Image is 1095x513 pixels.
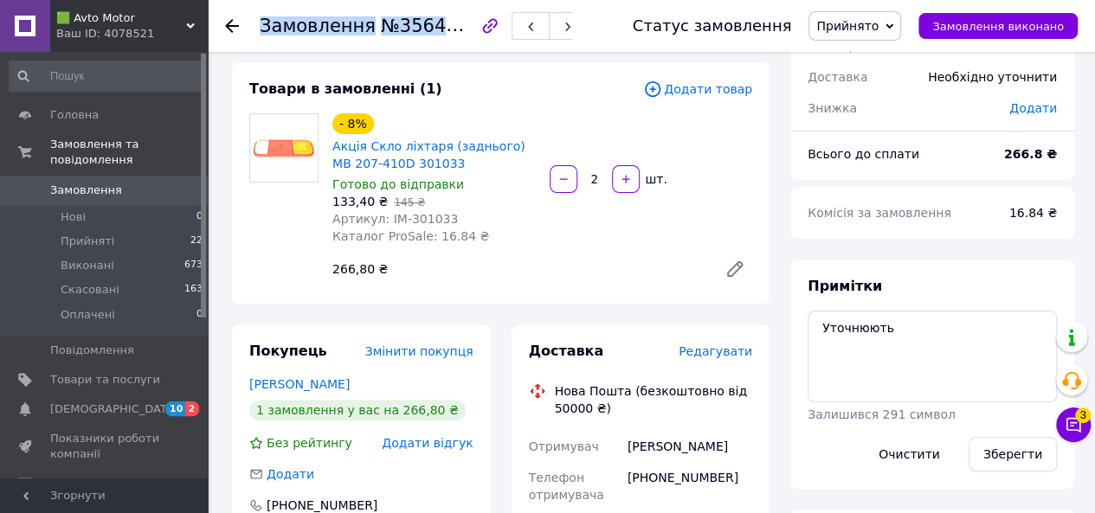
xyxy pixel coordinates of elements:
span: Показники роботи компанії [50,431,160,462]
textarea: Уточнюють [808,311,1057,402]
span: Залишився 291 символ [808,407,956,421]
a: Редагувати [718,252,752,286]
span: 22 [190,234,203,249]
span: Телефон отримувача [529,471,604,502]
span: Додати товар [643,80,752,99]
span: Товари та послуги [50,372,160,388]
span: Артикул: ІМ-301033 [332,212,458,226]
div: 1 замовлення у вас на 266,80 ₴ [249,400,466,420]
span: Редагувати [679,344,752,358]
span: Замовлення [50,183,122,198]
span: 133,40 ₴ [332,195,388,208]
span: Замовлення виконано [932,20,1064,33]
span: Замовлення [260,16,376,36]
span: Замовлення та повідомлення [50,137,208,168]
span: Нові [61,209,86,225]
span: Знижка [808,101,857,115]
b: 266.8 ₴ [1004,147,1057,161]
span: 0 [196,307,203,323]
span: Каталог ProSale: 16.84 ₴ [332,229,489,243]
span: 3 [1075,407,1091,423]
div: Повернутися назад [225,17,239,35]
span: Прийнято [816,19,879,33]
span: 🟩 Avto Motor [56,10,186,26]
input: Пошук [9,61,204,92]
span: Оплачені [61,307,115,323]
span: 673 [184,258,203,273]
span: Додати [267,467,314,481]
span: Готово до відправки [332,177,464,191]
span: Покупець [249,343,327,359]
span: Отримувач [529,439,599,453]
span: Виконані [61,258,114,273]
a: [PERSON_NAME] [249,377,350,391]
span: №356433823 [381,15,504,36]
span: Змінити покупця [365,344,473,358]
span: Прийняті [61,234,114,249]
span: 16.84 ₴ [1009,206,1057,220]
span: 10 [165,401,185,416]
div: Статус замовлення [633,17,792,35]
span: Без рейтингу [267,436,352,450]
span: Головна [50,107,99,123]
div: - 8% [332,113,374,134]
div: Нова Пошта (безкоштовно від 50000 ₴) [551,382,757,417]
div: Необхідно уточнити [918,58,1067,96]
div: шт. [641,170,669,188]
button: Зберегти [969,437,1057,471]
span: 163 [184,282,203,298]
div: [PHONE_NUMBER] [624,462,756,510]
span: Відгуки [50,477,95,492]
div: Ваш ID: 4078521 [56,26,208,42]
span: Скасовані [61,282,119,298]
span: Всього до сплати [808,147,919,161]
span: [DEMOGRAPHIC_DATA] [50,401,178,417]
span: Доставка [808,70,867,84]
span: 0 [196,209,203,225]
span: Примітки [808,278,882,294]
button: Очистити [864,437,955,471]
div: 266,80 ₴ [325,257,711,281]
button: Замовлення виконано [918,13,1078,39]
button: Чат з покупцем3 [1056,407,1091,442]
span: 1 товар [808,39,856,53]
span: Додати [1009,101,1057,115]
a: Акція Скло ліхтаря (заднього) MB 207-410D 301033 [332,139,525,170]
span: Доставка [529,343,604,359]
span: Додати відгук [382,436,473,450]
div: [PERSON_NAME] [624,431,756,462]
span: 2 [185,401,199,416]
span: 145 ₴ [394,196,425,208]
span: Комісія за замовлення [808,206,951,220]
img: Акція Скло ліхтаря (заднього) MB 207-410D 301033 [250,125,318,170]
span: Товари в замовленні (1) [249,80,442,97]
span: Повідомлення [50,343,134,358]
